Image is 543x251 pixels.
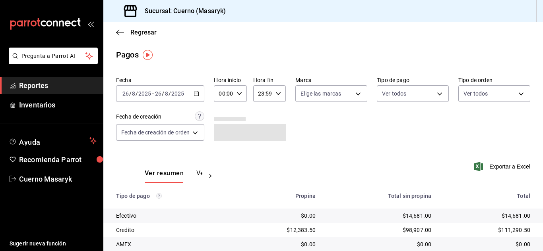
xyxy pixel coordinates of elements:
[87,21,94,27] button: open_drawer_menu
[116,29,157,36] button: Regresar
[295,77,367,83] label: Marca
[458,77,530,83] label: Tipo de orden
[116,240,230,248] div: AMEX
[463,90,488,98] span: Ver todos
[152,90,154,97] span: -
[138,90,151,97] input: ----
[171,90,184,97] input: ----
[19,154,97,165] span: Recomienda Parrot
[116,193,230,199] div: Tipo de pago
[165,90,169,97] input: --
[116,49,139,61] div: Pagos
[10,240,97,248] span: Sugerir nueva función
[21,52,85,60] span: Pregunta a Parrot AI
[243,240,316,248] div: $0.00
[328,212,431,220] div: $14,681.00
[136,90,138,97] span: /
[130,29,157,36] span: Regresar
[301,90,341,98] span: Elige las marcas
[214,77,246,83] label: Hora inicio
[132,90,136,97] input: --
[169,90,171,97] span: /
[243,193,316,199] div: Propina
[196,169,226,183] button: Ver pagos
[138,6,226,16] h3: Sucursal: Cuerno (Masaryk)
[116,212,230,220] div: Efectivo
[444,240,530,248] div: $0.00
[328,193,431,199] div: Total sin propina
[253,77,286,83] label: Hora fin
[444,212,530,220] div: $14,681.00
[116,77,204,83] label: Fecha
[476,162,530,171] button: Exportar a Excel
[328,240,431,248] div: $0.00
[122,90,129,97] input: --
[243,212,316,220] div: $0.00
[116,226,230,234] div: Credito
[382,90,406,98] span: Ver todos
[19,174,97,184] span: Cuerno Masaryk
[9,48,98,64] button: Pregunta a Parrot AI
[19,80,97,91] span: Reportes
[19,100,97,110] span: Inventarios
[145,169,184,183] button: Ver resumen
[328,226,431,234] div: $98,907.00
[444,226,530,234] div: $111,290.50
[243,226,316,234] div: $12,383.50
[444,193,530,199] div: Total
[156,193,162,199] svg: Los pagos realizados con Pay y otras terminales son montos brutos.
[6,57,98,66] a: Pregunta a Parrot AI
[377,77,449,83] label: Tipo de pago
[155,90,162,97] input: --
[129,90,132,97] span: /
[162,90,164,97] span: /
[19,136,86,146] span: Ayuda
[145,169,202,183] div: navigation tabs
[116,113,161,121] div: Fecha de creación
[121,128,190,136] span: Fecha de creación de orden
[143,50,153,60] img: Tooltip marker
